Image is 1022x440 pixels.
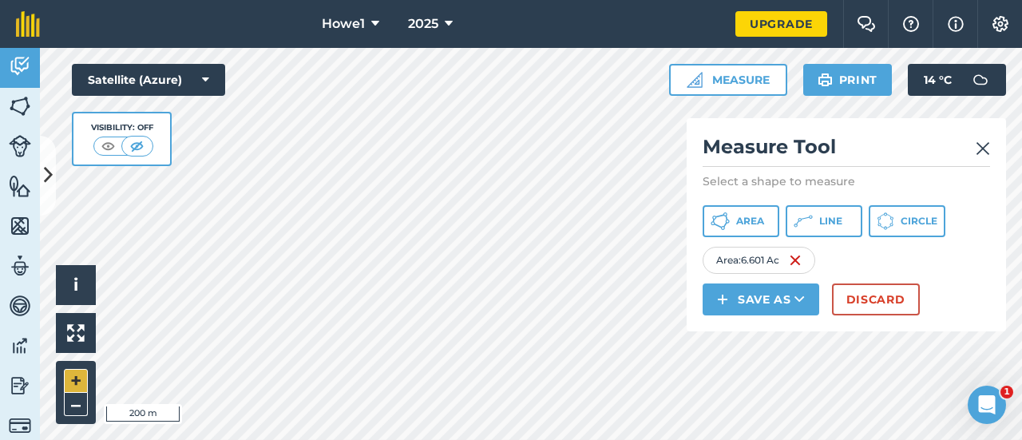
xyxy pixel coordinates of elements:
button: Save as [703,283,819,315]
img: svg+xml;base64,PHN2ZyB4bWxucz0iaHR0cDovL3d3dy53My5vcmcvMjAwMC9zdmciIHdpZHRoPSI1NiIgaGVpZ2h0PSI2MC... [9,94,31,118]
span: Line [819,215,842,228]
img: svg+xml;base64,PD94bWwgdmVyc2lvbj0iMS4wIiBlbmNvZGluZz0idXRmLTgiPz4KPCEtLSBHZW5lcmF0b3I6IEFkb2JlIE... [9,135,31,157]
img: Four arrows, one pointing top left, one top right, one bottom right and the last bottom left [67,324,85,342]
img: svg+xml;base64,PD94bWwgdmVyc2lvbj0iMS4wIiBlbmNvZGluZz0idXRmLTgiPz4KPCEtLSBHZW5lcmF0b3I6IEFkb2JlIE... [9,54,31,78]
img: svg+xml;base64,PHN2ZyB4bWxucz0iaHR0cDovL3d3dy53My5vcmcvMjAwMC9zdmciIHdpZHRoPSI1MCIgaGVpZ2h0PSI0MC... [127,138,147,154]
img: svg+xml;base64,PD94bWwgdmVyc2lvbj0iMS4wIiBlbmNvZGluZz0idXRmLTgiPz4KPCEtLSBHZW5lcmF0b3I6IEFkb2JlIE... [9,374,31,398]
img: svg+xml;base64,PD94bWwgdmVyc2lvbj0iMS4wIiBlbmNvZGluZz0idXRmLTgiPz4KPCEtLSBHZW5lcmF0b3I6IEFkb2JlIE... [965,64,996,96]
button: Line [786,205,862,237]
span: Circle [901,215,937,228]
img: fieldmargin Logo [16,11,40,37]
button: Satellite (Azure) [72,64,225,96]
img: A cog icon [991,16,1010,32]
button: Area [703,205,779,237]
span: 1 [1000,386,1013,398]
img: svg+xml;base64,PHN2ZyB4bWxucz0iaHR0cDovL3d3dy53My5vcmcvMjAwMC9zdmciIHdpZHRoPSI1NiIgaGVpZ2h0PSI2MC... [9,214,31,238]
button: i [56,265,96,305]
button: Circle [869,205,945,237]
button: + [64,369,88,393]
button: 14 °C [908,64,1006,96]
img: svg+xml;base64,PD94bWwgdmVyc2lvbj0iMS4wIiBlbmNvZGluZz0idXRmLTgiPz4KPCEtLSBHZW5lcmF0b3I6IEFkb2JlIE... [9,254,31,278]
a: Upgrade [735,11,827,37]
img: svg+xml;base64,PHN2ZyB4bWxucz0iaHR0cDovL3d3dy53My5vcmcvMjAwMC9zdmciIHdpZHRoPSIxNiIgaGVpZ2h0PSIyNC... [789,251,802,270]
span: Howe1 [322,14,365,34]
span: 2025 [408,14,438,34]
h2: Measure Tool [703,134,990,167]
div: Area : 6.601 Ac [703,247,815,274]
img: svg+xml;base64,PHN2ZyB4bWxucz0iaHR0cDovL3d3dy53My5vcmcvMjAwMC9zdmciIHdpZHRoPSIxNCIgaGVpZ2h0PSIyNC... [717,290,728,309]
img: svg+xml;base64,PD94bWwgdmVyc2lvbj0iMS4wIiBlbmNvZGluZz0idXRmLTgiPz4KPCEtLSBHZW5lcmF0b3I6IEFkb2JlIE... [9,334,31,358]
img: Ruler icon [687,72,703,88]
img: Two speech bubbles overlapping with the left bubble in the forefront [857,16,876,32]
button: Discard [832,283,920,315]
p: Select a shape to measure [703,173,990,189]
iframe: Intercom live chat [968,386,1006,424]
button: Print [803,64,893,96]
img: svg+xml;base64,PD94bWwgdmVyc2lvbj0iMS4wIiBlbmNvZGluZz0idXRmLTgiPz4KPCEtLSBHZW5lcmF0b3I6IEFkb2JlIE... [9,414,31,437]
img: svg+xml;base64,PHN2ZyB4bWxucz0iaHR0cDovL3d3dy53My5vcmcvMjAwMC9zdmciIHdpZHRoPSI1MCIgaGVpZ2h0PSI0MC... [98,138,118,154]
span: 14 ° C [924,64,952,96]
img: svg+xml;base64,PD94bWwgdmVyc2lvbj0iMS4wIiBlbmNvZGluZz0idXRmLTgiPz4KPCEtLSBHZW5lcmF0b3I6IEFkb2JlIE... [9,294,31,318]
span: Area [736,215,764,228]
img: svg+xml;base64,PHN2ZyB4bWxucz0iaHR0cDovL3d3dy53My5vcmcvMjAwMC9zdmciIHdpZHRoPSIyMiIgaGVpZ2h0PSIzMC... [976,139,990,158]
img: A question mark icon [901,16,921,32]
img: svg+xml;base64,PHN2ZyB4bWxucz0iaHR0cDovL3d3dy53My5vcmcvMjAwMC9zdmciIHdpZHRoPSIxOSIgaGVpZ2h0PSIyNC... [818,70,833,89]
button: Measure [669,64,787,96]
span: i [73,275,78,295]
img: svg+xml;base64,PHN2ZyB4bWxucz0iaHR0cDovL3d3dy53My5vcmcvMjAwMC9zdmciIHdpZHRoPSIxNyIgaGVpZ2h0PSIxNy... [948,14,964,34]
img: svg+xml;base64,PHN2ZyB4bWxucz0iaHR0cDovL3d3dy53My5vcmcvMjAwMC9zdmciIHdpZHRoPSI1NiIgaGVpZ2h0PSI2MC... [9,174,31,198]
div: Visibility: Off [91,121,153,134]
button: – [64,393,88,416]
